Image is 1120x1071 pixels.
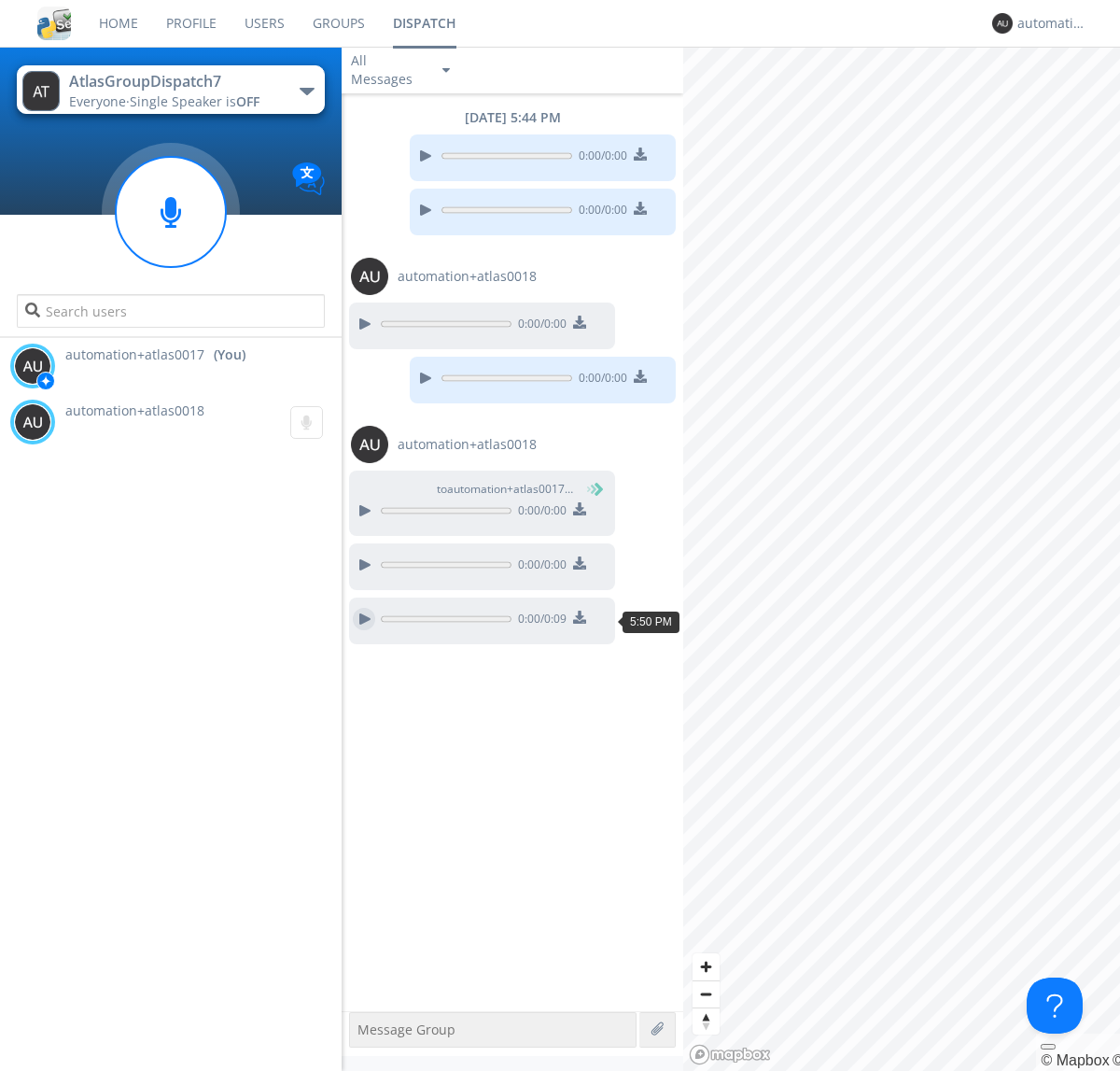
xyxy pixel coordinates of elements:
[351,258,388,295] img: 373638.png
[511,316,567,336] span: 0:00 / 0:00
[17,294,324,328] input: Search users
[351,51,426,89] div: All Messages
[398,267,537,286] span: automation+atlas0018
[573,557,586,570] img: download media button
[65,345,204,364] span: automation+atlas0017
[693,953,720,980] button: Zoom in
[573,502,586,515] img: download media button
[630,615,672,628] span: 5:50 PM
[442,68,450,73] img: caret-down-sm.svg
[292,162,325,195] img: Translation enabled
[214,345,245,364] div: (You)
[398,435,537,454] span: automation+atlas0018
[511,502,567,523] span: 0:00 / 0:00
[14,403,51,441] img: 373638.png
[236,92,259,110] span: OFF
[65,402,204,419] span: automation+atlas0018
[37,7,71,40] img: cddb5a64eb264b2086981ab96f4c1ba7
[511,611,567,631] span: 0:00 / 0:09
[634,370,647,383] img: download media button
[14,347,51,385] img: 373638.png
[574,481,602,497] span: (You)
[573,611,586,624] img: download media button
[437,481,577,498] span: to automation+atlas0017
[511,557,567,577] span: 0:00 / 0:00
[634,202,647,215] img: download media button
[69,71,279,92] div: AtlasGroupDispatch7
[1017,14,1087,33] div: automation+atlas0017
[22,71,60,111] img: 373638.png
[572,148,627,168] span: 0:00 / 0:00
[1041,1052,1109,1068] a: Mapbox
[693,1008,720,1035] span: Reset bearing to north
[1027,978,1083,1034] iframe: Toggle Customer Support
[634,148,647,161] img: download media button
[693,1008,720,1035] button: Reset bearing to north
[693,980,720,1008] button: Zoom out
[693,981,720,1008] span: Zoom out
[69,92,279,111] div: Everyone ·
[572,202,627,222] span: 0:00 / 0:00
[351,426,388,463] img: 373638.png
[992,13,1013,34] img: 373638.png
[1041,1044,1056,1050] button: Toggle attribution
[130,92,259,110] span: Single Speaker is
[572,370,627,390] span: 0:00 / 0:00
[689,1044,771,1065] a: Mapbox logo
[17,65,324,114] button: AtlasGroupDispatch7Everyone·Single Speaker isOFF
[342,108,683,127] div: [DATE] 5:44 PM
[573,316,586,329] img: download media button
